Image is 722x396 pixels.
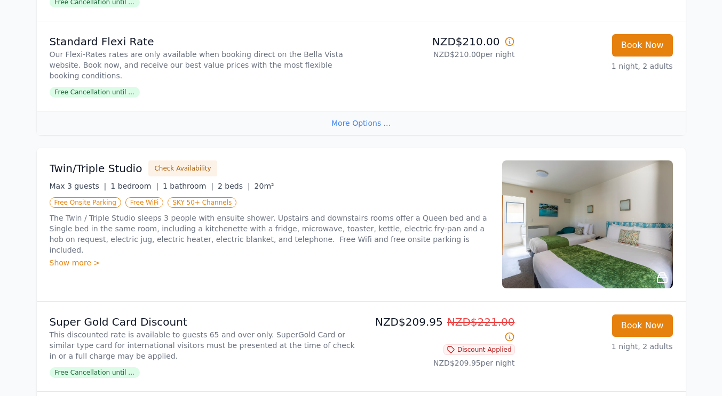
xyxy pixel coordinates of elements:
p: The Twin / Triple Studio sleeps 3 people with ensuite shower. Upstairs and downstairs rooms offer... [50,213,489,255]
span: 1 bedroom | [110,182,158,190]
button: Book Now [612,34,673,56]
span: 2 beds | [218,182,250,190]
p: NZD$210.00 [366,34,515,49]
p: 1 night, 2 adults [523,341,673,352]
h3: Twin/Triple Studio [50,161,142,176]
p: NZD$210.00 per night [366,49,515,60]
span: Discount Applied [443,344,515,355]
span: Max 3 guests | [50,182,107,190]
div: Show more > [50,257,489,268]
span: Free Cancellation until ... [50,367,140,378]
p: Standard Flexi Rate [50,34,357,49]
span: 20m² [255,182,274,190]
span: 1 bathroom | [163,182,213,190]
button: Book Now [612,314,673,337]
p: This discounted rate is available to guests 65 and over only. SuperGold Card or similar type card... [50,329,357,361]
p: Our Flexi-Rates rates are only available when booking direct on the Bella Vista website. Book now... [50,49,357,81]
button: Check Availability [148,160,217,176]
span: SKY 50+ Channels [168,197,236,208]
p: NZD$209.95 [366,314,515,344]
span: Free Cancellation until ... [50,87,140,98]
span: Free WiFi [125,197,164,208]
p: NZD$209.95 per night [366,358,515,368]
span: Free Onsite Parking [50,197,121,208]
span: NZD$221.00 [447,316,515,328]
p: 1 night, 2 adults [523,61,673,71]
div: More Options ... [37,111,686,135]
p: Super Gold Card Discount [50,314,357,329]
